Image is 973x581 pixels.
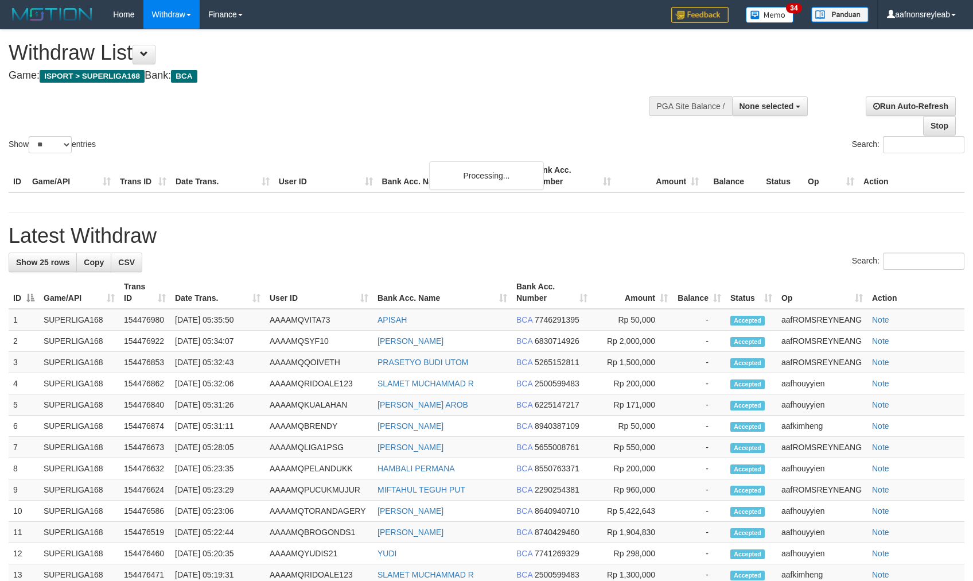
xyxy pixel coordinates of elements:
[9,41,637,64] h1: Withdraw List
[377,336,443,346] a: [PERSON_NAME]
[9,501,39,522] td: 10
[672,352,726,373] td: -
[777,394,867,416] td: aafhouyyien
[872,315,889,324] a: Note
[859,160,964,192] th: Action
[377,358,468,367] a: PRASETYO BUDI UTOM
[672,373,726,394] td: -
[516,570,532,579] span: BCA
[377,570,474,579] a: SLAMET MUCHAMMAD R
[39,352,119,373] td: SUPERLIGA168
[265,394,373,416] td: AAAAMQKUALAHAN
[872,358,889,367] a: Note
[592,501,672,522] td: Rp 5,422,643
[730,337,765,347] span: Accepted
[730,316,765,326] span: Accepted
[516,549,532,558] span: BCA
[761,160,803,192] th: Status
[883,136,964,153] input: Search:
[265,416,373,437] td: AAAAMQBRENDY
[29,136,72,153] select: Showentries
[9,543,39,564] td: 12
[592,458,672,479] td: Rp 200,000
[170,276,265,309] th: Date Trans.: activate to sort column ascending
[535,549,579,558] span: Copy 7741269329 to clipboard
[265,501,373,522] td: AAAAMQTORANDAGERY
[39,373,119,394] td: SUPERLIGA168
[872,379,889,388] a: Note
[39,309,119,331] td: SUPERLIGA168
[377,549,396,558] a: YUDI
[119,522,170,543] td: 154476519
[535,485,579,494] span: Copy 2290254381 to clipboard
[535,570,579,579] span: Copy 2500599483 to clipboard
[119,394,170,416] td: 154476840
[76,253,111,272] a: Copy
[872,464,889,473] a: Note
[40,70,145,83] span: ISPORT > SUPERLIGA168
[119,501,170,522] td: 154476586
[170,352,265,373] td: [DATE] 05:32:43
[592,276,672,309] th: Amount: activate to sort column ascending
[170,437,265,458] td: [DATE] 05:28:05
[777,543,867,564] td: aafhouyyien
[39,276,119,309] th: Game/API: activate to sort column ascending
[740,102,794,111] span: None selected
[672,309,726,331] td: -
[528,160,616,192] th: Bank Acc. Number
[119,373,170,394] td: 154476862
[9,522,39,543] td: 11
[672,416,726,437] td: -
[516,315,532,324] span: BCA
[9,394,39,416] td: 5
[39,458,119,479] td: SUPERLIGA168
[265,479,373,501] td: AAAAMQPUCUKMUJUR
[777,331,867,352] td: aafROMSREYNEANG
[516,358,532,367] span: BCA
[730,443,765,453] span: Accepted
[429,161,544,190] div: Processing...
[84,258,104,267] span: Copy
[672,501,726,522] td: -
[377,421,443,431] a: [PERSON_NAME]
[746,7,794,23] img: Button%20Memo.svg
[777,373,867,394] td: aafhouyyien
[592,352,672,373] td: Rp 1,500,000
[377,443,443,452] a: [PERSON_NAME]
[9,479,39,501] td: 9
[592,373,672,394] td: Rp 200,000
[730,422,765,432] span: Accepted
[867,276,964,309] th: Action
[672,331,726,352] td: -
[39,394,119,416] td: SUPERLIGA168
[672,543,726,564] td: -
[170,309,265,331] td: [DATE] 05:35:50
[811,7,869,22] img: panduan.png
[672,437,726,458] td: -
[535,506,579,516] span: Copy 8640940710 to clipboard
[883,253,964,270] input: Search:
[672,522,726,543] td: -
[923,116,956,135] a: Stop
[516,400,532,409] span: BCA
[872,570,889,579] a: Note
[852,253,964,270] label: Search:
[377,485,465,494] a: MIFTAHUL TEGUH PUT
[265,458,373,479] td: AAAAMQPELANDUKK
[111,253,142,272] a: CSV
[39,501,119,522] td: SUPERLIGA168
[170,543,265,564] td: [DATE] 05:20:35
[170,331,265,352] td: [DATE] 05:34:07
[377,379,474,388] a: SLAMET MUCHAMMAD R
[777,276,867,309] th: Op: activate to sort column ascending
[672,394,726,416] td: -
[9,70,637,82] h4: Game: Bank:
[672,276,726,309] th: Balance: activate to sort column ascending
[730,401,765,410] span: Accepted
[592,522,672,543] td: Rp 1,904,830
[39,522,119,543] td: SUPERLIGA168
[170,501,265,522] td: [DATE] 05:23:06
[9,253,77,272] a: Show 25 rows
[872,485,889,494] a: Note
[872,549,889,558] a: Note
